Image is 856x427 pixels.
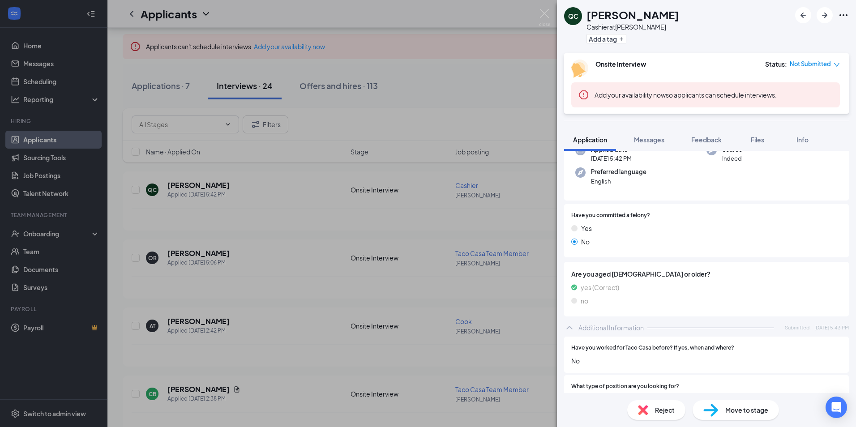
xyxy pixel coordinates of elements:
div: Cashier at [PERSON_NAME] [586,22,679,31]
button: PlusAdd a tag [586,34,626,43]
span: No [581,237,590,247]
span: [DATE] 5:42 PM [591,154,632,163]
button: Add your availability now [595,90,666,99]
span: yes (Correct) [581,282,619,292]
span: no [581,296,588,306]
span: Preferred language [591,167,646,176]
svg: ArrowLeftNew [798,10,809,21]
span: Have you worked for Taco Casa before? If yes, when and where? [571,344,734,352]
svg: Plus [619,36,624,42]
button: ArrowLeftNew [795,7,811,23]
span: Are you aged [DEMOGRAPHIC_DATA] or older? [571,269,842,279]
span: What type of position are you looking for? [571,382,679,391]
span: Yes [581,223,592,233]
span: Feedback [691,136,722,144]
svg: Ellipses [838,10,849,21]
span: down [834,62,840,68]
span: English [591,177,646,186]
span: Have you committed a felony? [571,211,650,220]
span: so applicants can schedule interviews. [595,91,777,99]
div: Status : [765,60,787,68]
span: [DATE] 5:43 PM [814,324,849,331]
span: Not Submitted [790,60,831,68]
span: No [571,356,842,366]
b: Onsite Interview [595,60,646,68]
div: Open Intercom Messenger [826,397,847,418]
svg: ArrowRight [819,10,830,21]
span: Messages [634,136,664,144]
span: Application [573,136,607,144]
span: Move to stage [725,405,768,415]
h1: [PERSON_NAME] [586,7,679,22]
span: Indeed [722,154,742,163]
svg: Error [578,90,589,100]
span: Submitted: [785,324,811,331]
span: Files [751,136,764,144]
span: Info [796,136,809,144]
svg: ChevronUp [564,322,575,333]
div: Additional Information [578,323,644,332]
button: ArrowRight [817,7,833,23]
span: Reject [655,405,675,415]
div: QC [568,12,578,21]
